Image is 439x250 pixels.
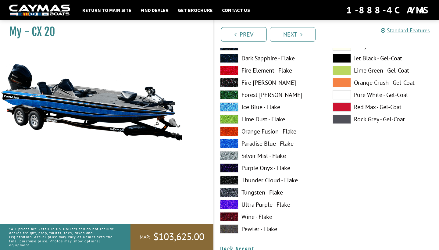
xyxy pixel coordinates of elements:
[220,200,320,209] label: Ultra Purple - Flake
[220,90,320,99] label: Forest [PERSON_NAME]
[220,127,320,136] label: Orange Fusion - Flake
[220,102,320,112] label: Ice Blue - Flake
[220,115,320,124] label: Lime Dust - Flake
[333,54,433,63] label: Jet Black - Gel-Coat
[333,90,433,99] label: Pure White - Gel-Coat
[381,27,430,34] a: Standard Features
[220,66,320,75] label: Fire Element - Flake
[175,6,216,14] a: Get Brochure
[9,224,117,250] p: *All prices are Retail in US Dollars and do not include dealer freight, prep, tariffs, fees, taxe...
[220,151,320,160] label: Silver Mist - Flake
[219,6,253,14] a: Contact Us
[270,27,316,42] a: Next
[220,54,320,63] label: Dark Sapphire - Flake
[220,176,320,185] label: Thunder Cloud - Flake
[9,5,70,16] img: white-logo-c9c8dbefe5ff5ceceb0f0178aa75bf4bb51f6bca0971e226c86eb53dfe498488.png
[137,6,172,14] a: Find Dealer
[220,78,320,87] label: Fire [PERSON_NAME]
[79,6,134,14] a: Return to main site
[130,224,213,250] a: MAP:$103,625.00
[140,234,150,240] span: MAP:
[346,3,430,17] div: 1-888-4CAYMAS
[220,212,320,221] label: Wine - Flake
[220,139,320,148] label: Paradise Blue - Flake
[9,25,198,39] h1: My - CX 20
[333,102,433,112] label: Red Max - Gel-Coat
[220,26,439,42] ul: Pagination
[153,230,204,243] span: $103,625.00
[220,224,320,234] label: Pewter - Flake
[220,188,320,197] label: Tungsten - Flake
[333,66,433,75] label: Lime Green - Gel-Coat
[333,115,433,124] label: Rock Grey - Gel-Coat
[333,78,433,87] label: Orange Crush - Gel-Coat
[221,27,267,42] a: Prev
[220,163,320,173] label: Purple Onyx - Flake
